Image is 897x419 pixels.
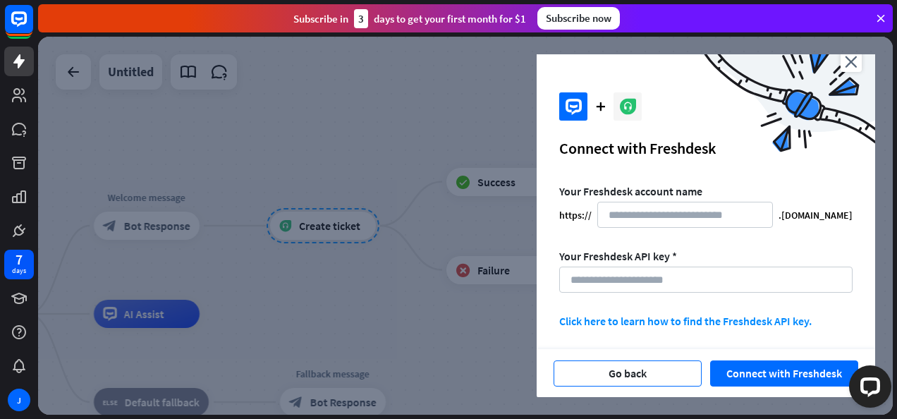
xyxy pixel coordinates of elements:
[559,138,853,158] div: Connect with Freshdesk
[838,360,897,419] iframe: LiveChat chat widget
[293,9,526,28] div: Subscribe in days to get your first month for $1
[710,360,858,387] button: Connect with Freshdesk
[4,250,34,279] a: 7 days
[841,51,862,72] i: close
[559,314,812,328] a: Click here to learn how to find the Freshdesk API key.
[559,184,702,198] span: Your Freshdesk account name
[596,102,605,111] i: plus
[554,360,702,387] button: Go back
[354,9,368,28] div: 3
[8,389,30,411] div: J
[16,253,23,266] div: 7
[559,209,592,221] div: https://
[779,209,853,221] div: .[DOMAIN_NAME]
[12,266,26,276] div: days
[537,7,620,30] div: Subscribe now
[559,249,677,263] span: Your Freshdesk API key *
